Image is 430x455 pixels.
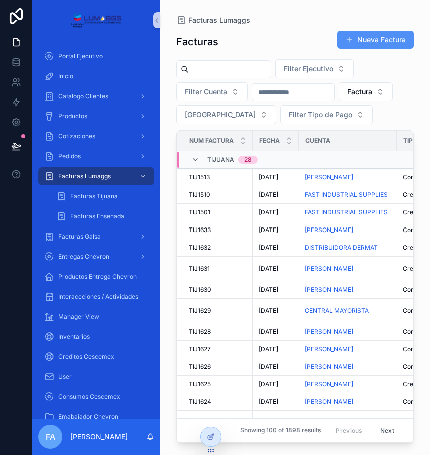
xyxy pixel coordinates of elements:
span: Pedidos [58,152,81,160]
span: Cuenta [305,137,330,145]
span: Contado [403,226,427,234]
span: Showing 100 of 1898 results [240,427,321,435]
span: User [58,373,72,381]
img: App logo [71,12,121,28]
a: Pedidos [38,147,154,165]
span: Fecha [259,137,280,145]
a: User [38,368,154,386]
span: Productos Entrega Chevron [58,273,137,281]
span: [DATE] [259,286,278,294]
a: [DATE] [259,244,293,252]
a: TIJ1632 [189,244,247,252]
a: [PERSON_NAME] [305,345,391,353]
a: Productos Entrega Chevron [38,268,154,286]
span: [PERSON_NAME] [305,226,353,234]
a: TIJ1627 [189,345,247,353]
div: 28 [244,156,252,164]
a: [DATE] [259,363,293,371]
a: TIJ1633 [189,226,247,234]
span: Contado [403,363,427,371]
a: [PERSON_NAME] [305,286,391,294]
span: TIJ1626 [189,363,211,371]
a: Portal Ejecutivo [38,47,154,65]
a: [DATE] [259,208,293,216]
a: [PERSON_NAME] [305,380,353,388]
a: TIJ1630 [189,286,247,294]
span: [DATE] [259,363,278,371]
a: FAST INDUSTRIAL SUPPLIES [305,191,388,199]
span: Facturas Galsa [58,233,101,241]
a: TIJ1501 [189,208,247,216]
a: Facturas Lumaggs [176,15,250,25]
a: [DATE] [259,286,293,294]
span: Emabajador Chevron [58,413,118,421]
span: Inventarios [58,333,90,341]
span: Productos [58,112,87,120]
span: [DATE] [259,307,278,315]
span: [DATE] [259,345,278,353]
a: Facturas Ensenada [50,207,154,225]
span: [DATE] [259,398,278,406]
a: [PERSON_NAME] [305,173,391,181]
span: Facturas Lumaggs [58,172,111,180]
span: Cotizaciones [58,132,95,140]
span: Consumos Cescemex [58,393,120,401]
span: Num Factura [189,137,234,145]
span: Filter Ejecutivo [284,64,333,74]
a: DISTRIBUIDORA DERMAT [305,244,378,252]
div: scrollable content [32,40,160,419]
span: Factura [347,87,372,97]
button: Next [373,423,401,438]
a: Manager View [38,308,154,326]
a: [PERSON_NAME] [305,380,391,388]
a: CENTRAL MAYORISTA [305,307,391,315]
span: [DATE] [259,328,278,336]
span: Facturas Lumaggs [188,15,250,25]
a: [PERSON_NAME] [305,286,353,294]
a: TIJ1629 [189,307,247,315]
span: Portal Ejecutivo [58,52,103,60]
a: [PERSON_NAME] [305,345,353,353]
span: FA [46,431,55,443]
a: [PERSON_NAME] [305,328,353,336]
a: FAST INDUSTRIAL SUPPLIES [305,208,388,216]
a: [PERSON_NAME] [305,328,391,336]
span: [DATE] [259,173,278,181]
button: Nueva Factura [337,31,414,49]
h1: Facturas [176,35,218,49]
a: [DATE] [259,191,293,199]
a: Facturas Lumaggs [38,167,154,185]
a: Interaccciones / Actividades [38,288,154,306]
span: TIJ1625 [189,380,211,388]
span: TIJUANA [207,156,234,164]
span: Contado [403,328,427,336]
a: Creditos Cescemex [38,348,154,366]
span: [PERSON_NAME] [305,363,353,371]
a: TIJ1624 [189,398,247,406]
a: [DATE] [259,226,293,234]
span: Facturas Tijuana [70,192,118,200]
a: Productos [38,107,154,125]
a: TIJ1626 [189,363,247,371]
a: CENTRAL MAYORISTA [305,307,369,315]
span: [DATE] [259,226,278,234]
a: [DATE] [259,307,293,315]
span: Manager View [58,313,99,321]
span: [GEOGRAPHIC_DATA] [185,110,256,120]
a: [DATE] [259,328,293,336]
a: TIJ1628 [189,328,247,336]
span: [PERSON_NAME] [305,265,353,273]
a: Facturas Tijuana [50,187,154,205]
span: TIJ1628 [189,328,211,336]
a: [PERSON_NAME] [305,363,391,371]
a: [DATE] [259,345,293,353]
span: [DATE] [259,380,278,388]
span: [DATE] [259,208,278,216]
a: Emabajador Chevron [38,408,154,426]
span: Contado [403,286,427,294]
